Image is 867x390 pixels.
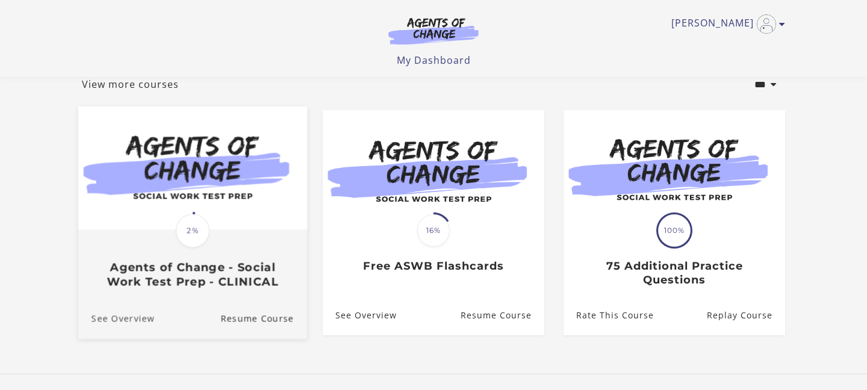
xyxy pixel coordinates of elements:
h3: Agents of Change - Social Work Test Prep - CLINICAL [92,261,294,288]
img: Agents of Change Logo [376,17,491,45]
a: 75 Additional Practice Questions: Rate This Course [564,296,654,335]
a: Free ASWB Flashcards: See Overview [323,296,397,335]
h3: Free ASWB Flashcards [335,259,531,273]
a: Agents of Change - Social Work Test Prep - CLINICAL: Resume Course [220,299,307,339]
a: Toggle menu [671,14,779,34]
a: Free ASWB Flashcards: Resume Course [461,296,544,335]
span: 16% [417,214,450,247]
a: 75 Additional Practice Questions: Resume Course [707,296,785,335]
a: Agents of Change - Social Work Test Prep - CLINICAL: See Overview [78,299,155,339]
a: My Dashboard [397,54,471,67]
span: 2% [176,214,210,248]
a: View more courses [82,77,179,91]
h3: 75 Additional Practice Questions [576,259,772,286]
span: 100% [658,214,691,247]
